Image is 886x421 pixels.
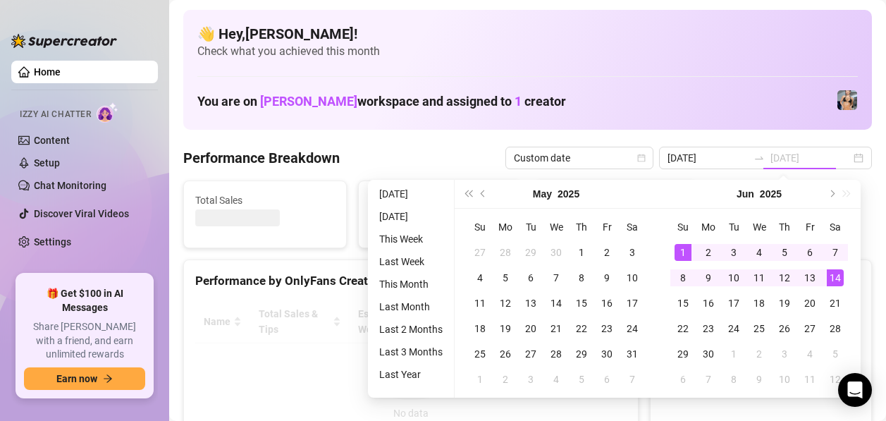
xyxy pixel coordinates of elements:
[801,320,818,337] div: 27
[823,180,839,208] button: Next month (PageDown)
[374,343,448,360] li: Last 3 Months
[522,295,539,312] div: 13
[374,366,448,383] li: Last Year
[374,276,448,293] li: This Month
[827,269,844,286] div: 14
[522,269,539,286] div: 6
[725,320,742,337] div: 24
[827,371,844,388] div: 12
[197,24,858,44] h4: 👋 Hey, [PERSON_NAME] !
[497,371,514,388] div: 2
[518,291,543,316] td: 2025-05-13
[374,298,448,315] li: Last Month
[543,265,569,291] td: 2025-05-07
[515,94,522,109] span: 1
[721,265,746,291] td: 2025-06-10
[195,271,627,291] div: Performance by OnlyFans Creator
[721,240,746,265] td: 2025-06-03
[472,244,488,261] div: 27
[823,291,848,316] td: 2025-06-21
[493,240,518,265] td: 2025-04-28
[751,244,768,261] div: 4
[522,371,539,388] div: 3
[594,291,620,316] td: 2025-05-16
[497,295,514,312] div: 12
[598,371,615,388] div: 6
[598,295,615,312] div: 16
[700,371,717,388] div: 7
[823,367,848,392] td: 2025-07-12
[493,341,518,367] td: 2025-05-26
[514,147,645,169] span: Custom date
[772,291,797,316] td: 2025-06-19
[374,208,448,225] li: [DATE]
[776,371,793,388] div: 10
[837,90,857,110] img: Veronica
[197,94,566,109] h1: You are on workspace and assigned to creator
[700,320,717,337] div: 23
[518,214,543,240] th: Tu
[569,265,594,291] td: 2025-05-08
[518,367,543,392] td: 2025-06-03
[776,295,793,312] div: 19
[56,373,97,384] span: Earn now
[797,291,823,316] td: 2025-06-20
[696,265,721,291] td: 2025-06-09
[746,265,772,291] td: 2025-06-11
[696,367,721,392] td: 2025-07-07
[548,320,565,337] div: 21
[548,371,565,388] div: 4
[493,265,518,291] td: 2025-05-05
[725,371,742,388] div: 8
[374,231,448,248] li: This Week
[797,316,823,341] td: 2025-06-27
[20,108,91,121] span: Izzy AI Chatter
[573,320,590,337] div: 22
[670,240,696,265] td: 2025-06-01
[620,265,645,291] td: 2025-05-10
[725,269,742,286] div: 10
[34,236,71,248] a: Settings
[472,269,488,286] div: 4
[746,316,772,341] td: 2025-06-25
[772,367,797,392] td: 2025-07-10
[573,371,590,388] div: 5
[183,148,340,168] h4: Performance Breakdown
[197,44,858,59] span: Check what you achieved this month
[476,180,491,208] button: Previous month (PageUp)
[838,373,872,407] div: Open Intercom Messenger
[493,367,518,392] td: 2025-06-02
[746,341,772,367] td: 2025-07-02
[493,316,518,341] td: 2025-05-19
[374,253,448,270] li: Last Week
[746,367,772,392] td: 2025-07-09
[751,346,768,362] div: 2
[827,244,844,261] div: 7
[467,367,493,392] td: 2025-06-01
[624,269,641,286] div: 10
[374,185,448,202] li: [DATE]
[548,346,565,362] div: 28
[97,102,118,123] img: AI Chatter
[467,341,493,367] td: 2025-05-25
[776,346,793,362] div: 3
[721,341,746,367] td: 2025-07-01
[823,316,848,341] td: 2025-06-28
[675,295,691,312] div: 15
[522,346,539,362] div: 27
[670,291,696,316] td: 2025-06-15
[594,240,620,265] td: 2025-05-02
[497,244,514,261] div: 28
[797,341,823,367] td: 2025-07-04
[624,371,641,388] div: 7
[776,320,793,337] div: 26
[374,321,448,338] li: Last 2 Months
[493,214,518,240] th: Mo
[548,244,565,261] div: 30
[696,291,721,316] td: 2025-06-16
[103,374,113,384] span: arrow-right
[801,295,818,312] div: 20
[598,346,615,362] div: 30
[467,265,493,291] td: 2025-05-04
[772,265,797,291] td: 2025-06-12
